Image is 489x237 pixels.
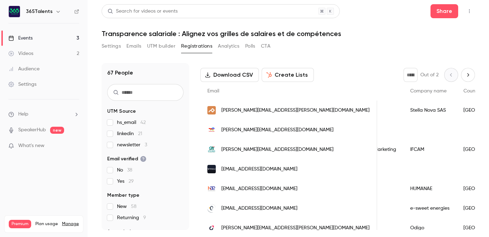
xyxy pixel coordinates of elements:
[131,204,137,209] span: 58
[8,81,36,88] div: Settings
[221,107,370,114] span: [PERSON_NAME][EMAIL_ADDRESS][PERSON_NAME][DOMAIN_NAME]
[102,29,475,38] h1: Transparence salariale : Alignez vos grilles de salaires et de compétences
[221,205,297,212] span: [EMAIL_ADDRESS][DOMAIN_NAME]
[420,71,439,78] p: Out of 2
[129,179,134,184] span: 29
[8,35,33,42] div: Events
[221,185,297,193] span: [EMAIL_ADDRESS][DOMAIN_NAME]
[207,165,216,173] img: segula.fr
[431,4,458,18] button: Share
[207,89,219,93] span: Email
[117,130,142,137] span: linkedin
[140,120,146,125] span: 42
[108,8,178,15] div: Search for videos or events
[35,221,58,227] span: Plan usage
[107,108,136,115] span: UTM Source
[18,126,46,134] a: SpeakerHub
[107,69,133,77] h1: 67 People
[221,166,297,173] span: [EMAIL_ADDRESS][DOMAIN_NAME]
[8,111,79,118] li: help-dropdown-opener
[62,221,79,227] a: Manage
[9,220,31,228] span: Premium
[200,68,259,82] button: Download CSV
[145,142,147,147] span: 3
[207,145,216,154] img: ca-ifcam.fr
[107,155,146,162] span: Email verified
[147,41,175,52] button: UTM builder
[138,131,142,136] span: 21
[261,41,270,52] button: CTA
[207,126,216,134] img: totalenergies.com
[117,178,134,185] span: Yes
[117,119,146,126] span: hs_email
[207,184,216,193] img: humanae.fr
[461,68,475,82] button: Next page
[221,224,370,232] span: [PERSON_NAME][EMAIL_ADDRESS][PERSON_NAME][DOMAIN_NAME]
[410,89,447,93] span: Company name
[403,198,456,218] div: e-sweet energies
[126,41,141,52] button: Emails
[8,50,33,57] div: Videos
[8,65,40,72] div: Audience
[207,106,216,114] img: stellanova.fr
[18,111,28,118] span: Help
[117,203,137,210] span: New
[117,167,132,174] span: No
[50,127,64,134] span: new
[102,41,121,52] button: Settings
[403,140,456,159] div: IFCAM
[26,8,53,15] h6: 365Talents
[117,141,147,148] span: newsletter
[181,41,212,52] button: Registrations
[218,41,240,52] button: Analytics
[127,168,132,173] span: 38
[71,143,79,149] iframe: Noticeable Trigger
[107,228,131,235] span: Attended
[107,192,139,199] span: Member type
[207,224,216,232] img: odigo.com
[403,179,456,198] div: HUMANAE
[9,6,20,17] img: 365Talents
[221,146,333,153] span: [PERSON_NAME][EMAIL_ADDRESS][DOMAIN_NAME]
[143,215,146,220] span: 9
[221,126,333,134] span: [PERSON_NAME][EMAIL_ADDRESS][DOMAIN_NAME]
[18,142,44,149] span: What's new
[403,100,456,120] div: Stella Nova SAS
[207,204,216,212] img: e-sweetenergies.com
[262,68,314,82] button: Create Lists
[463,89,481,93] span: Country
[117,214,146,221] span: Returning
[245,41,255,52] button: Polls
